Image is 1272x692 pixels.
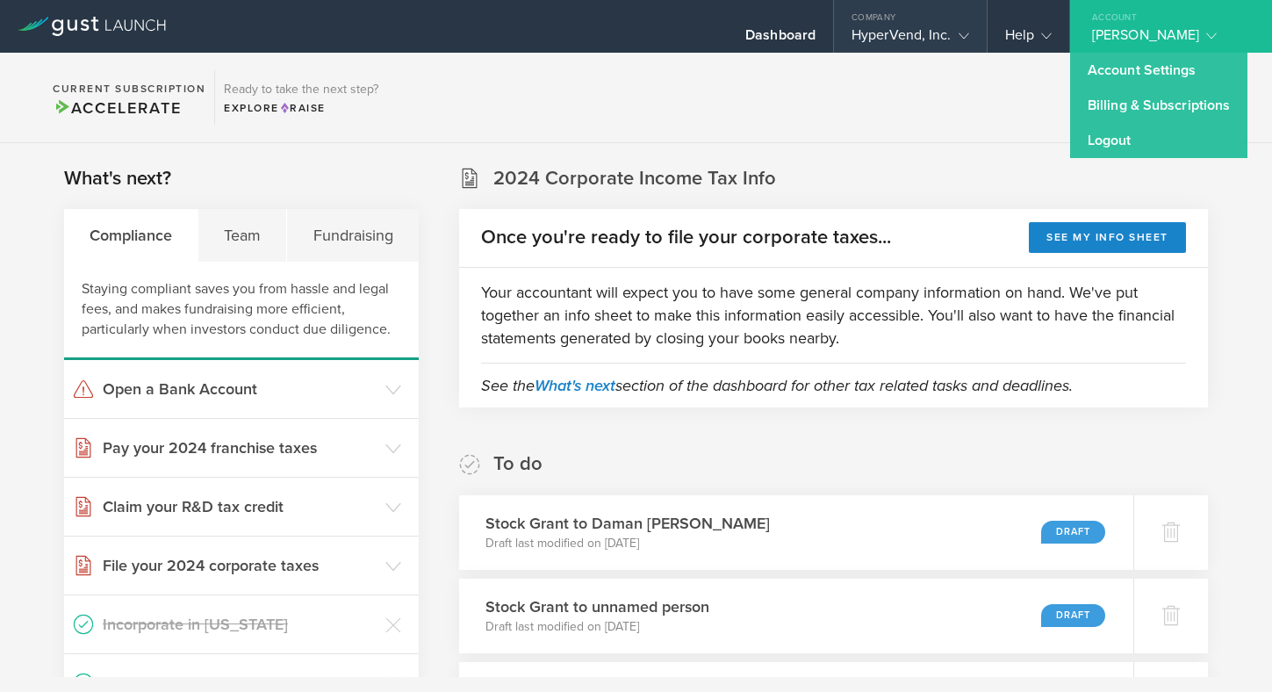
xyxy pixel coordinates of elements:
[103,378,377,400] h3: Open a Bank Account
[459,579,1133,653] div: Stock Grant to unnamed personDraft last modified on [DATE]Draft
[103,436,377,459] h3: Pay your 2024 franchise taxes
[1184,608,1272,692] iframe: Chat Widget
[1041,521,1105,544] div: Draft
[481,281,1186,350] p: Your accountant will expect you to have some general company information on hand. We've put toget...
[103,554,377,577] h3: File your 2024 corporate taxes
[481,225,891,250] h2: Once you're ready to file your corporate taxes...
[279,102,326,114] span: Raise
[53,98,181,118] span: Accelerate
[459,495,1133,570] div: Stock Grant to Daman [PERSON_NAME]Draft last modified on [DATE]Draft
[1041,604,1105,627] div: Draft
[287,209,418,262] div: Fundraising
[485,512,770,535] h3: Stock Grant to Daman [PERSON_NAME]
[535,376,615,395] a: What's next
[852,26,969,53] div: HyperVend, Inc.
[1029,222,1186,253] button: See my info sheet
[224,83,378,96] h3: Ready to take the next step?
[1092,26,1241,53] div: [PERSON_NAME]
[198,209,287,262] div: Team
[64,262,419,360] div: Staying compliant saves you from hassle and legal fees, and makes fundraising more efficient, par...
[224,100,378,116] div: Explore
[214,70,387,125] div: Ready to take the next step?ExploreRaise
[493,451,543,477] h2: To do
[485,618,709,636] p: Draft last modified on [DATE]
[485,535,770,552] p: Draft last modified on [DATE]
[103,495,377,518] h3: Claim your R&D tax credit
[745,26,816,53] div: Dashboard
[64,209,198,262] div: Compliance
[53,83,205,94] h2: Current Subscription
[493,166,776,191] h2: 2024 Corporate Income Tax Info
[481,376,1073,395] em: See the section of the dashboard for other tax related tasks and deadlines.
[103,613,377,636] h3: Incorporate in [US_STATE]
[485,595,709,618] h3: Stock Grant to unnamed person
[64,166,171,191] h2: What's next?
[1005,26,1052,53] div: Help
